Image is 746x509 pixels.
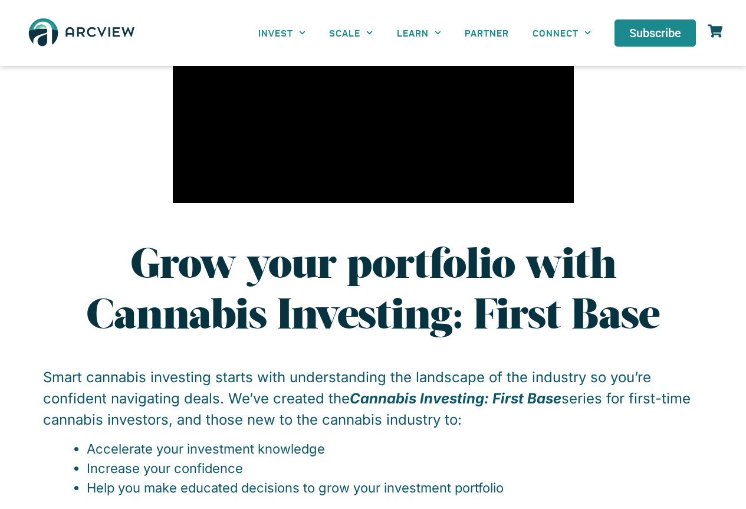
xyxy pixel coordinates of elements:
[521,19,603,46] a: CONNECT
[87,459,674,478] li: Increase your confidence
[629,27,681,39] span: Subscribe
[453,19,521,46] a: PARTNER
[247,19,603,46] nav: Menu
[614,19,696,47] a: Subscribe
[43,367,704,431] p: Smart cannabis investing starts with understanding the landscape of the industry so you’re confid...
[317,19,384,46] a: SCALE
[87,439,674,459] li: Accelerate your investment knowledge
[247,19,317,46] a: INVEST
[24,12,140,54] img: The Arcview Group
[87,478,674,498] li: Help you make educated decisions to grow your investment portfolio
[43,238,704,340] h2: Grow your portfolio with Cannabis Investing: First Base
[350,390,561,407] i: Cannabis Investing: First Base
[385,19,453,46] a: LEARN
